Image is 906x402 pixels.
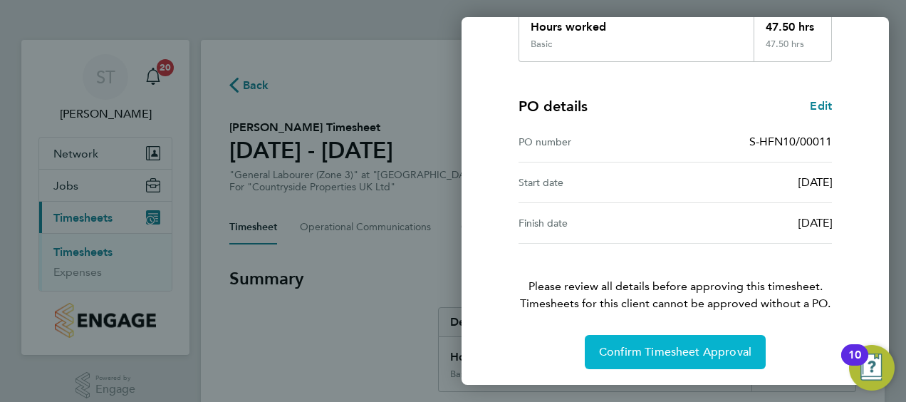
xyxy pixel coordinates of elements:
div: Finish date [519,215,675,232]
button: Open Resource Center, 10 new notifications [849,345,895,391]
div: [DATE] [675,215,832,232]
span: Timesheets for this client cannot be approved without a PO. [501,295,849,312]
span: S-HFN10/00011 [749,135,832,148]
div: 47.50 hrs [754,38,832,61]
div: PO number [519,133,675,150]
span: Confirm Timesheet Approval [599,345,751,359]
h4: PO details [519,96,588,116]
a: Edit [810,98,832,115]
div: Hours worked [519,7,754,38]
div: 47.50 hrs [754,7,832,38]
button: Confirm Timesheet Approval [585,335,766,369]
div: Start date [519,174,675,191]
p: Please review all details before approving this timesheet. [501,244,849,312]
div: [DATE] [675,174,832,191]
div: Basic [531,38,552,50]
div: 10 [848,355,861,373]
span: Edit [810,99,832,113]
